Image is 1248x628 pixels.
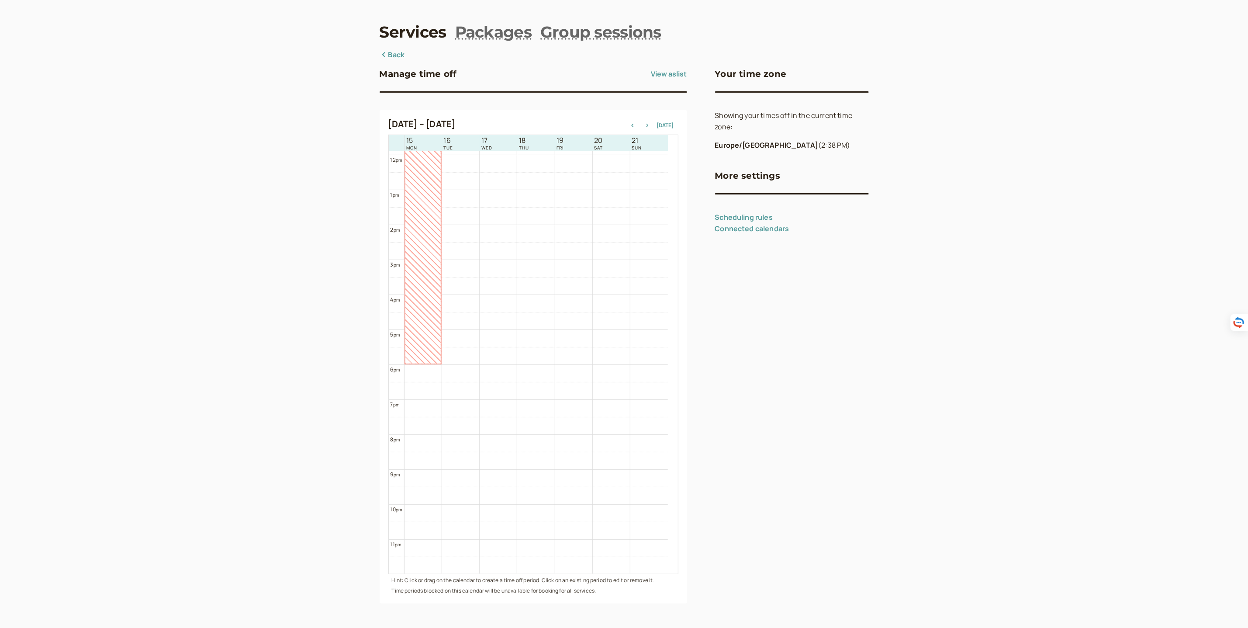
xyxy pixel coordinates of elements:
span: pm [394,367,400,373]
span: 17 [481,136,492,145]
span: SUN [632,145,642,150]
a: September 20, 2025 [592,135,605,151]
a: September 15, 2025 [404,135,419,151]
span: THU [519,145,529,150]
div: 6 [391,365,400,374]
a: September 18, 2025 [517,135,531,151]
div: Hint: Click or drag on the calendar to create a time off period. Click on an existing period to e... [388,574,678,584]
a: September 17, 2025 [480,135,494,151]
div: 1 [391,191,399,199]
span: pm [394,227,400,233]
a: Connected calendars [715,224,789,233]
h2: [DATE] – [DATE] [388,119,456,129]
a: September 19, 2025 [555,135,565,151]
h3: Manage time off [380,67,457,81]
h3: More settings [715,169,781,183]
a: Services [380,21,446,43]
div: 3 [391,260,400,269]
span: TUE [444,145,453,150]
h3: Your time zone [715,67,787,81]
button: View aslist [651,67,687,81]
span: pm [394,297,400,303]
a: Back [380,49,405,61]
a: September 16, 2025 [442,135,455,151]
span: 18 [519,136,529,145]
iframe: Chat Widget [1204,586,1248,628]
a: Group sessions [540,21,661,43]
span: pm [396,507,402,513]
div: 5 [391,330,400,339]
a: September 21, 2025 [630,135,643,151]
p: Showing your times off in the current time zone: [715,110,869,133]
span: 15 [406,136,417,145]
div: 8 [391,435,400,444]
span: WED [481,145,492,150]
span: pm [394,437,400,443]
b: Europe/[GEOGRAPHIC_DATA] [715,140,819,150]
div: 2 [391,226,400,234]
span: pm [394,262,400,268]
span: pm [393,402,399,408]
span: pm [395,541,401,548]
button: [DATE] [657,122,674,128]
div: 12 [391,156,402,164]
span: FRI [557,145,564,150]
span: pm [396,157,402,163]
div: Time periods blocked on this calendar will be unavailable for booking for all services. [388,585,678,595]
div: 10 [391,505,402,514]
span: pm [394,472,400,478]
span: pm [394,332,400,338]
span: 19 [557,136,564,145]
span: MON [406,145,417,150]
span: 20 [594,136,603,145]
div: 11 [391,540,401,548]
span: pm [393,192,399,198]
div: 7 [391,400,400,409]
a: Packages [455,21,532,43]
span: 16 [444,136,453,145]
p: ( 2:38 PM ) [715,140,869,151]
a: Scheduling rules [715,212,773,222]
span: 21 [632,136,642,145]
div: 9 [391,470,400,479]
div: 4 [391,295,400,304]
span: SAT [594,145,603,150]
